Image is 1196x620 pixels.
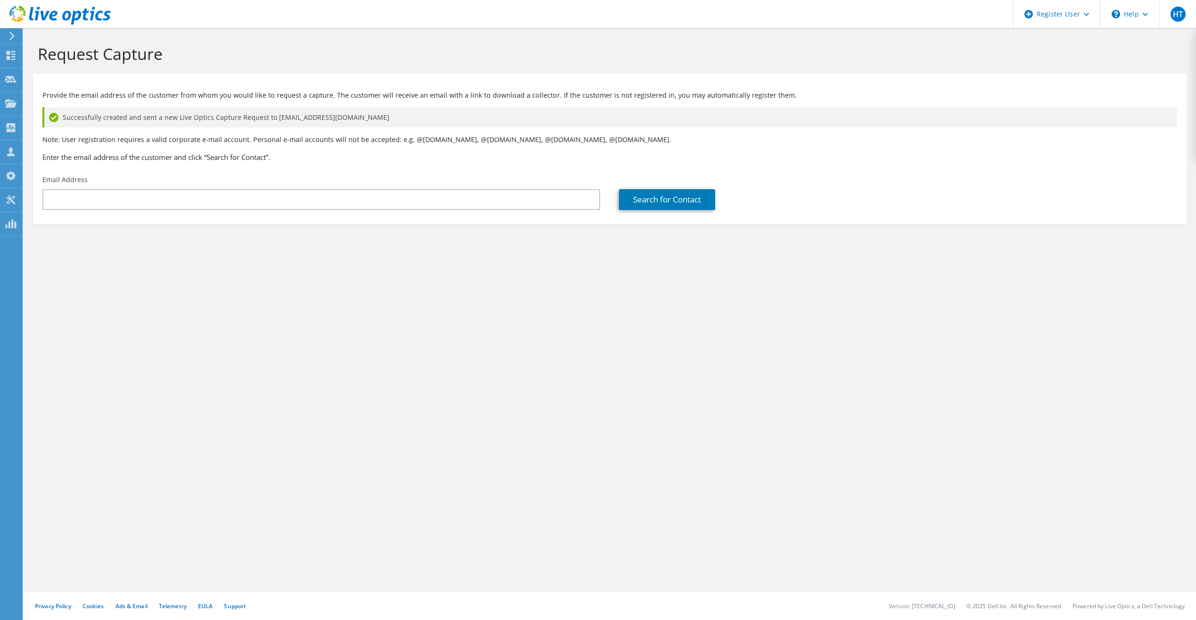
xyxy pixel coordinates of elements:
[889,602,955,610] li: Version: [TECHNICAL_ID]
[1112,10,1120,18] svg: \n
[42,90,1177,101] p: Provide the email address of the customer from whom you would like to request a capture. The cust...
[159,602,187,610] a: Telemetry
[619,189,715,210] a: Search for Contact
[1072,602,1185,610] li: Powered by Live Optics, a Dell Technology
[42,152,1177,162] h3: Enter the email address of the customer and click “Search for Contact”.
[115,602,148,610] a: Ads & Email
[42,134,1177,145] p: Note: User registration requires a valid corporate e-mail account. Personal e-mail accounts will ...
[35,602,71,610] a: Privacy Policy
[63,112,389,123] span: Successfully created and sent a new Live Optics Capture Request to [EMAIL_ADDRESS][DOMAIN_NAME]
[42,175,88,184] label: Email Address
[82,602,104,610] a: Cookies
[198,602,213,610] a: EULA
[966,602,1061,610] li: © 2025 Dell Inc. All Rights Reserved
[1171,7,1186,22] span: HT
[38,44,1177,64] h1: Request Capture
[224,602,246,610] a: Support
